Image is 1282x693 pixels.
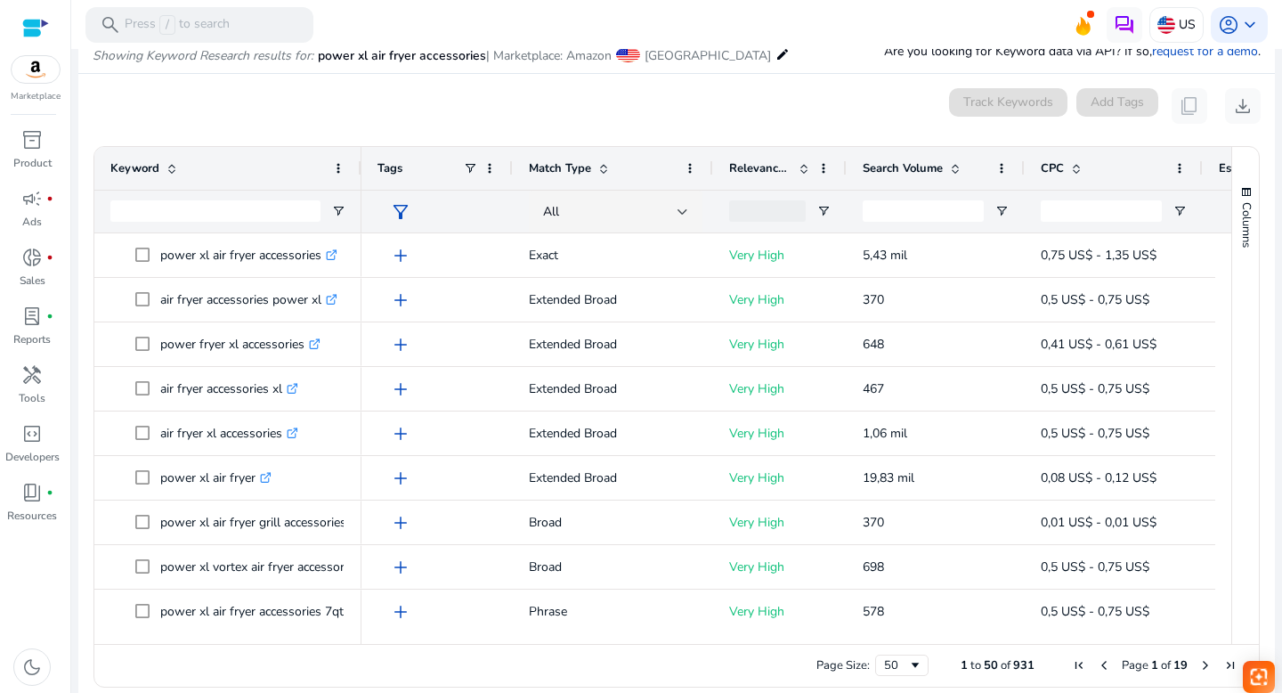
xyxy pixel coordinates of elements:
p: Marketplace [11,90,61,103]
span: add [390,557,411,578]
span: 0,41 US$ - 0,61 US$ [1041,336,1156,353]
p: Broad [529,549,697,585]
span: Columns [1238,202,1254,248]
span: inventory_2 [21,129,43,151]
p: Product [13,155,52,171]
span: 931 [1013,657,1035,673]
p: Very High [729,415,831,452]
span: 370 [863,514,884,531]
p: Very High [729,593,831,630]
p: Extended Broad [529,415,697,452]
span: [GEOGRAPHIC_DATA] [645,47,771,64]
p: power fryer xl accessories [160,326,320,363]
span: keyboard_arrow_down [1239,14,1261,36]
input: CPC Filter Input [1041,200,1162,222]
p: Extended Broad [529,281,697,318]
p: Very High [729,504,831,541]
p: power xl vortex air fryer accessories [160,549,376,585]
span: | Marketplace: Amazon [486,47,612,64]
span: add [390,334,411,355]
img: us.svg [1157,16,1175,34]
div: First Page [1072,658,1086,673]
span: 50 [984,657,998,673]
span: Relevance Score [729,160,791,176]
span: 0,5 US$ - 0,75 US$ [1041,603,1149,620]
p: Ads [22,214,42,230]
span: add [390,379,411,400]
span: power xl air fryer accessories [318,47,486,64]
img: amazon.svg [12,56,60,83]
div: Page Size [875,655,929,676]
span: 648 [863,336,884,353]
span: 578 [863,603,884,620]
span: of [1161,657,1171,673]
p: Extended Broad [529,460,697,496]
span: 1,06 mil [863,425,907,442]
span: add [390,601,411,623]
button: download [1225,88,1261,124]
span: Keyword [110,160,159,176]
span: account_circle [1218,14,1239,36]
span: 0,01 US$ - 0,01 US$ [1041,514,1156,531]
p: Very High [729,281,831,318]
span: 0,08 US$ - 0,12 US$ [1041,469,1156,486]
span: of [1001,657,1010,673]
p: Exact [529,237,697,273]
p: Press to search [125,15,230,35]
span: 19 [1173,657,1188,673]
span: add [390,512,411,534]
span: search [100,14,121,36]
span: lab_profile [21,306,43,327]
span: 370 [863,291,884,308]
span: add [390,468,411,489]
mat-icon: edit [775,44,790,65]
p: Very High [729,326,831,363]
div: Last Page [1223,658,1237,673]
span: Match Type [529,160,591,176]
p: power xl air fryer [160,460,272,496]
p: Phrase [529,593,697,630]
span: Tags [377,160,402,176]
span: 5,43 mil [863,247,907,264]
p: air fryer accessories power xl [160,281,337,318]
button: Open Filter Menu [331,204,345,218]
p: Broad [529,504,697,541]
span: 0,5 US$ - 0,75 US$ [1041,425,1149,442]
div: Previous Page [1097,658,1111,673]
p: Developers [5,449,60,465]
p: Reports [13,331,51,347]
p: power xl air fryer grill accessories [160,504,362,541]
span: All [543,203,559,220]
p: Resources [7,508,57,524]
p: power xl air fryer accessories [160,237,337,273]
div: 50 [884,657,908,673]
p: air fryer accessories xl [160,371,298,407]
span: handyman [21,364,43,386]
p: Sales [20,273,45,289]
span: to [970,657,981,673]
p: Very High [729,549,831,585]
p: Very High [729,371,831,407]
div: Next Page [1198,658,1213,673]
span: 1 [961,657,968,673]
p: Extended Broad [529,326,697,363]
p: Tools [19,390,45,406]
span: 0,5 US$ - 0,75 US$ [1041,380,1149,397]
p: power xl air fryer accessories 7qt [160,593,360,630]
span: Search Volume [863,160,943,176]
i: Showing Keyword Research results for: [93,47,313,64]
span: CPC [1041,160,1064,176]
button: Open Filter Menu [994,204,1009,218]
span: Page [1122,657,1148,673]
span: 19,83 mil [863,469,914,486]
span: donut_small [21,247,43,268]
button: Open Filter Menu [816,204,831,218]
span: campaign [21,188,43,209]
span: dark_mode [21,656,43,678]
div: Page Size: [816,657,870,673]
span: code_blocks [21,423,43,444]
input: Keyword Filter Input [110,200,320,222]
button: Open Filter Menu [1172,204,1187,218]
span: 0,5 US$ - 0,75 US$ [1041,558,1149,575]
p: US [1179,9,1196,40]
